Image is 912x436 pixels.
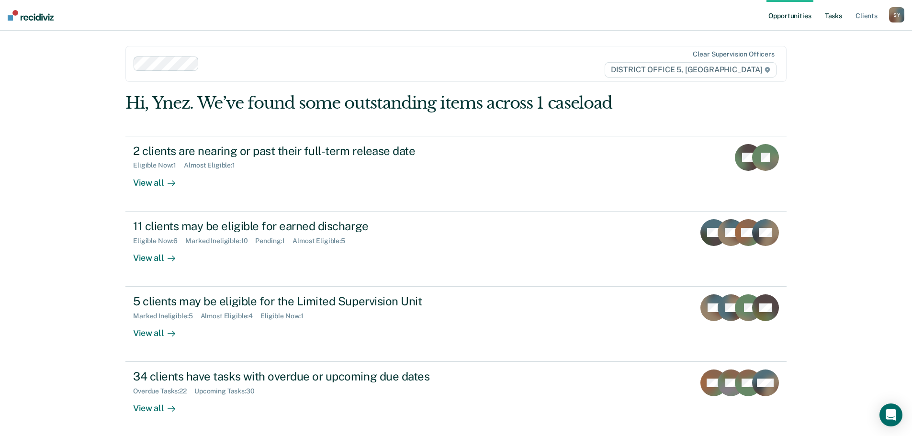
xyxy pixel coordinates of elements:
[125,287,787,362] a: 5 clients may be eligible for the Limited Supervision UnitMarked Ineligible:5Almost Eligible:4Eli...
[133,169,187,188] div: View all
[293,237,353,245] div: Almost Eligible : 5
[133,245,187,263] div: View all
[201,312,261,320] div: Almost Eligible : 4
[125,136,787,212] a: 2 clients are nearing or past their full-term release dateEligible Now:1Almost Eligible:1View all
[133,395,187,414] div: View all
[260,312,311,320] div: Eligible Now : 1
[693,50,774,58] div: Clear supervision officers
[255,237,293,245] div: Pending : 1
[889,7,904,22] button: SY
[185,237,255,245] div: Marked Ineligible : 10
[133,144,469,158] div: 2 clients are nearing or past their full-term release date
[133,237,185,245] div: Eligible Now : 6
[194,387,262,395] div: Upcoming Tasks : 30
[125,212,787,287] a: 11 clients may be eligible for earned dischargeEligible Now:6Marked Ineligible:10Pending:1Almost ...
[8,10,54,21] img: Recidiviz
[133,294,469,308] div: 5 clients may be eligible for the Limited Supervision Unit
[125,93,654,113] div: Hi, Ynez. We’ve found some outstanding items across 1 caseload
[133,320,187,339] div: View all
[133,312,200,320] div: Marked Ineligible : 5
[184,161,243,169] div: Almost Eligible : 1
[133,387,194,395] div: Overdue Tasks : 22
[133,219,469,233] div: 11 clients may be eligible for earned discharge
[605,62,777,78] span: DISTRICT OFFICE 5, [GEOGRAPHIC_DATA]
[879,403,902,426] div: Open Intercom Messenger
[133,161,184,169] div: Eligible Now : 1
[133,369,469,383] div: 34 clients have tasks with overdue or upcoming due dates
[889,7,904,22] div: S Y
